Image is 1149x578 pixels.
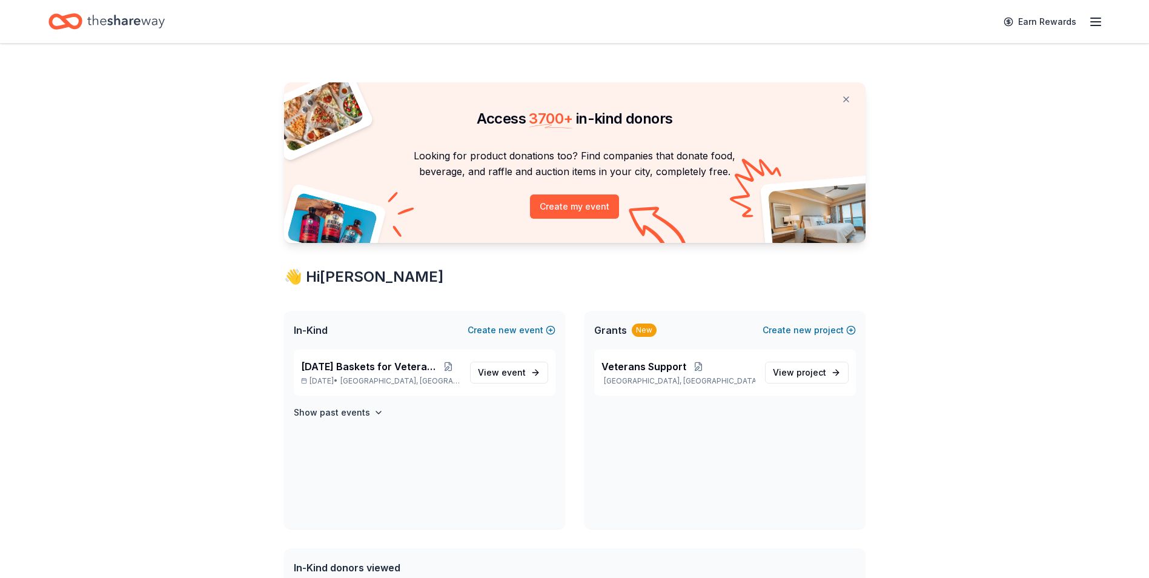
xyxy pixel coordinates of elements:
a: Earn Rewards [996,11,1084,33]
h4: Show past events [294,405,370,420]
p: [GEOGRAPHIC_DATA], [GEOGRAPHIC_DATA] [601,376,755,386]
span: [GEOGRAPHIC_DATA], [GEOGRAPHIC_DATA] [340,376,460,386]
span: new [793,323,812,337]
img: Curvy arrow [629,207,689,252]
div: New [632,324,657,337]
span: In-Kind [294,323,328,337]
button: Createnewproject [763,323,856,337]
p: [DATE] • [301,376,460,386]
a: Home [48,7,165,36]
span: new [498,323,517,337]
span: event [502,367,526,377]
img: Pizza [270,75,365,153]
span: Grants [594,323,627,337]
button: Show past events [294,405,383,420]
a: View project [765,362,849,384]
button: Createnewevent [468,323,555,337]
span: View [478,365,526,380]
span: Veterans Support [601,359,686,374]
a: View event [470,362,548,384]
p: Looking for product donations too? Find companies that donate food, beverage, and raffle and auct... [299,148,851,180]
span: Access in-kind donors [477,110,673,127]
button: Create my event [530,194,619,219]
div: 👋 Hi [PERSON_NAME] [284,267,866,287]
span: 3700 + [529,110,572,127]
span: View [773,365,826,380]
span: project [796,367,826,377]
div: In-Kind donors viewed [294,560,566,575]
span: [DATE] Baskets for Veterans [301,359,437,374]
